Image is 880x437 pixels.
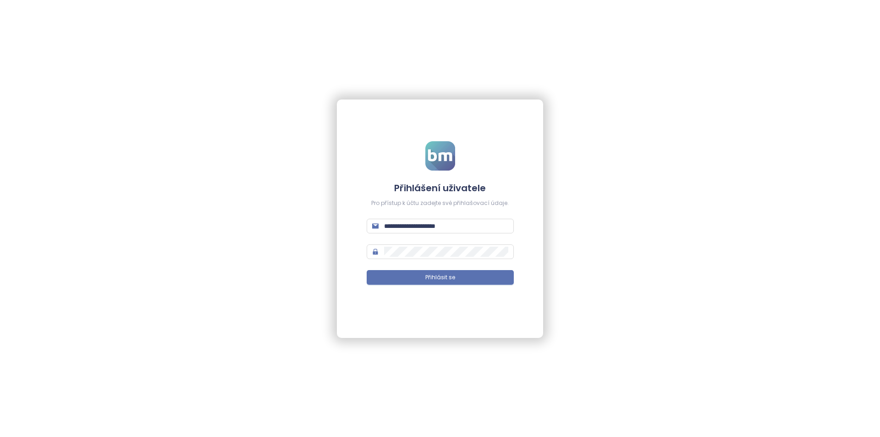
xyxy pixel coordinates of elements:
button: Přihlásit se [367,270,514,285]
span: mail [372,223,379,229]
span: Přihlásit se [425,273,455,282]
div: Pro přístup k účtu zadejte své přihlašovací údaje. [367,199,514,208]
h4: Přihlášení uživatele [367,182,514,194]
img: logo [425,141,455,171]
span: lock [372,249,379,255]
